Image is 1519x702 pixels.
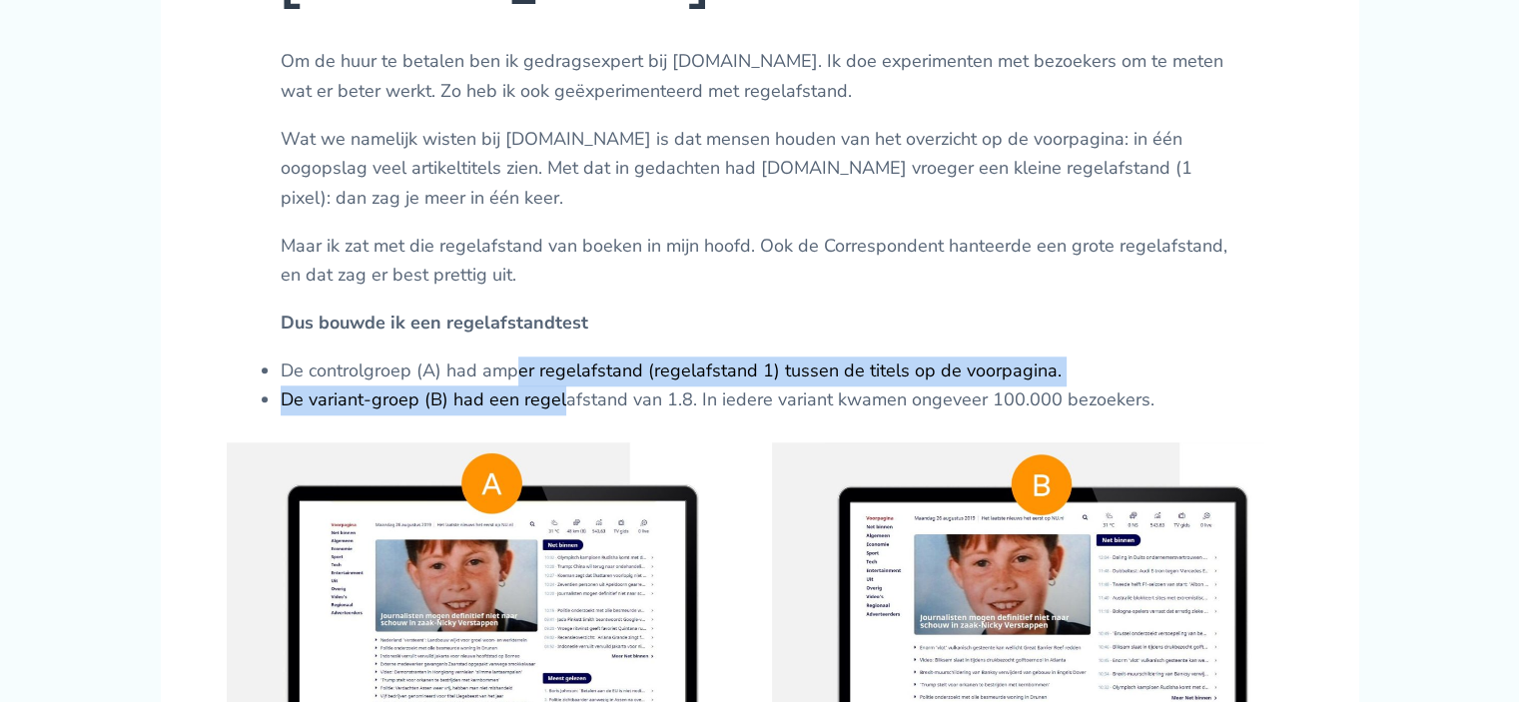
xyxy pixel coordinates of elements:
[281,311,588,335] strong: Dus bouwde ik een regelafstandtest
[281,232,1239,291] p: Maar ik zat met die regelafstand van boeken in mijn hoofd. Ook de Correspondent hanteerde een gro...
[281,385,1239,415] li: De variant-groep (B) had een regelafstand van 1.8. In iedere variant kwamen ongeveer 100.000 bezo...
[281,356,1239,386] li: De controlgroep (A) had amper regelafstand (regelafstand 1) tussen de titels op de voorpagina.
[281,125,1239,214] p: Wat we namelijk wisten bij [DOMAIN_NAME] is dat mensen houden van het overzicht op de voorpagina:...
[281,47,1239,106] p: Om de huur te betalen ben ik gedragsexpert bij [DOMAIN_NAME]. Ik doe experimenten met bezoekers o...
